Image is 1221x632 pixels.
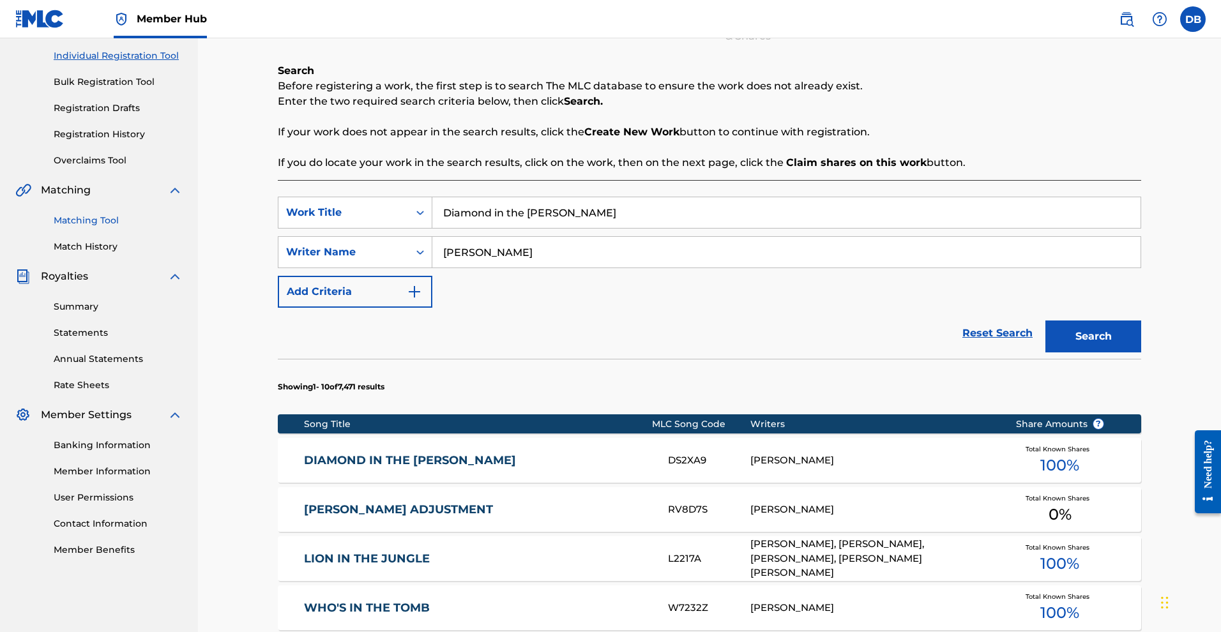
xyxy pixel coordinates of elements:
span: Total Known Shares [1026,444,1095,454]
p: If your work does not appear in the search results, click the button to continue with registration. [278,124,1141,140]
strong: Create New Work [584,126,679,138]
a: Member Benefits [54,543,183,557]
iframe: Chat Widget [1157,571,1221,632]
div: [PERSON_NAME] [750,601,996,615]
div: [PERSON_NAME] [750,453,996,468]
span: 0 % [1049,503,1072,526]
p: Enter the two required search criteria below, then click [278,94,1141,109]
a: Banking Information [54,439,183,452]
a: Statements [54,326,183,340]
a: Registration History [54,128,183,141]
a: Public Search [1114,6,1139,32]
button: Search [1045,320,1141,352]
span: 100 % [1040,552,1079,575]
span: Matching [41,183,91,198]
div: RV8D7S [668,502,750,517]
a: Contact Information [54,517,183,530]
div: User Menu [1180,6,1206,32]
a: [PERSON_NAME] ADJUSTMENT [304,502,651,517]
span: Royalties [41,269,88,284]
span: Member Hub [137,11,207,26]
strong: Claim shares on this work [786,156,927,169]
a: DIAMOND IN THE [PERSON_NAME] [304,453,651,468]
span: ? [1093,419,1103,429]
span: Total Known Shares [1026,543,1095,552]
a: WHO'S IN THE TOMB [304,601,651,615]
img: help [1152,11,1167,27]
div: [PERSON_NAME], [PERSON_NAME], [PERSON_NAME], [PERSON_NAME] [PERSON_NAME] [750,537,996,580]
img: expand [167,269,183,284]
img: search [1119,11,1134,27]
div: Song Title [304,418,652,431]
span: Member Settings [41,407,132,423]
span: Total Known Shares [1026,592,1095,601]
a: User Permissions [54,491,183,504]
div: W7232Z [668,601,750,615]
span: 100 % [1040,601,1079,624]
a: Match History [54,240,183,253]
img: Royalties [15,269,31,284]
button: Add Criteria [278,276,432,308]
p: Before registering a work, the first step is to search The MLC database to ensure the work does n... [278,79,1141,94]
strong: Search. [564,95,603,107]
div: Help [1147,6,1172,32]
img: Matching [15,183,31,198]
img: Top Rightsholder [114,11,129,27]
img: 9d2ae6d4665cec9f34b9.svg [407,284,422,299]
a: Reset Search [956,319,1039,347]
p: If you do locate your work in the search results, click on the work, then on the next page, click... [278,155,1141,170]
a: Rate Sheets [54,379,183,392]
img: MLC Logo [15,10,64,28]
a: Summary [54,300,183,313]
p: Showing 1 - 10 of 7,471 results [278,381,384,393]
img: expand [167,407,183,423]
div: Drag [1161,583,1169,622]
iframe: Resource Center [1185,416,1221,528]
b: Search [278,64,314,77]
a: Annual Statements [54,352,183,366]
div: Writer Name [286,245,401,260]
img: expand [167,183,183,198]
div: Work Title [286,205,401,220]
a: Member Information [54,465,183,478]
img: Member Settings [15,407,31,423]
div: Writers [750,418,996,431]
span: 100 % [1040,454,1079,477]
a: LION IN THE JUNGLE [304,552,651,566]
div: DS2XA9 [668,453,750,468]
span: Share Amounts [1016,418,1104,431]
span: Total Known Shares [1026,493,1095,503]
div: L2217A [668,552,750,566]
div: [PERSON_NAME] [750,502,996,517]
a: Matching Tool [54,214,183,227]
div: MLC Song Code [652,418,750,431]
a: Overclaims Tool [54,154,183,167]
a: Registration Drafts [54,102,183,115]
form: Search Form [278,197,1141,359]
a: Bulk Registration Tool [54,75,183,89]
a: Individual Registration Tool [54,49,183,63]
